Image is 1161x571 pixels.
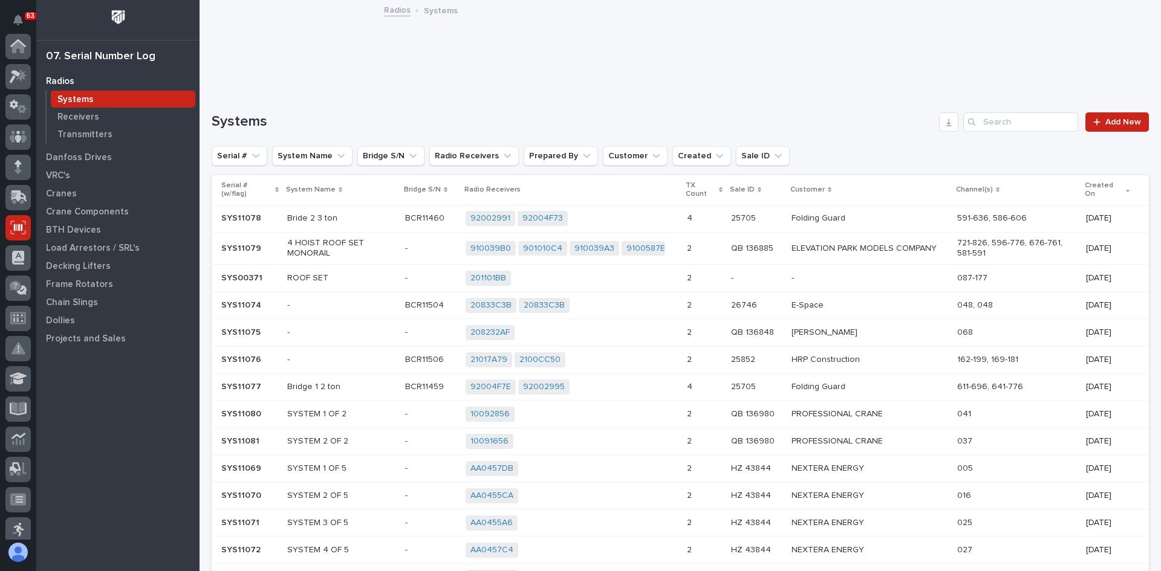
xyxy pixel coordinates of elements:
p: Chain Slings [46,297,98,308]
p: [DATE] [1086,327,1130,338]
button: Customer [603,146,668,166]
p: SYS11078 [221,211,264,224]
p: SYS11070 [221,488,264,501]
p: BTH Devices [46,225,101,236]
a: Radios [384,2,411,16]
p: [DATE] [1086,518,1130,528]
p: [DATE] [1086,213,1130,224]
p: 611-696, 641-776 [957,382,1076,392]
p: Cranes [46,189,77,199]
p: 016 [957,491,1076,501]
a: BTH Devices [36,221,200,239]
p: SYSTEM 2 OF 2 [287,436,395,447]
a: AA0457DB [470,463,513,474]
p: - [405,461,410,474]
p: 25705 [731,379,758,392]
p: [DATE] [1086,491,1130,501]
p: 591-636, 586-606 [957,213,1076,224]
a: Systems [47,91,200,108]
p: NEXTERA ENERGY [792,518,947,528]
a: 21017A79 [470,355,507,365]
a: AA0455A6 [470,518,513,528]
a: Crane Components [36,202,200,221]
p: SYSTEM 2 OF 5 [287,491,395,501]
p: 2 [687,515,694,528]
p: 2 [687,298,694,311]
p: 4 HOIST ROOF SET MONORAIL [287,238,395,259]
a: Load Arrestors / SRL's [36,239,200,257]
p: 2 [687,352,694,365]
p: Sale ID [730,183,755,196]
p: SYS11079 [221,241,264,254]
p: Dollies [46,315,75,326]
p: PROFESSIONAL CRANE [792,409,947,419]
button: Bridge S/N [357,146,424,166]
p: TX Count [686,179,716,201]
a: Radios [36,72,200,90]
p: 041 [957,409,1076,419]
p: [DATE] [1086,545,1130,555]
button: Notifications [5,7,31,33]
tr: SYS11075SYS11075 --- 208232AF 22 QB 136848QB 136848 [PERSON_NAME]068[DATE] [212,319,1149,346]
p: BCR11460 [405,211,447,224]
button: Prepared By [524,146,598,166]
p: SYSTEM 3 OF 5 [287,518,395,528]
p: SYSTEM 1 OF 5 [287,463,395,474]
p: SYS11081 [221,434,262,447]
p: HZ 43844 [731,461,773,474]
p: 048, 048 [957,300,1076,311]
p: Crane Components [46,207,129,218]
p: HRP Construction [792,355,947,365]
p: Channel(s) [956,183,993,196]
a: 910039B0 [470,244,511,254]
p: SYS11069 [221,461,264,474]
p: ROOF SET [287,273,395,283]
a: 2100CC50 [519,355,561,365]
p: Created On [1085,179,1123,201]
p: - [287,327,395,338]
p: [DATE] [1086,300,1130,311]
p: Danfoss Drives [46,152,112,163]
p: - [405,488,410,501]
input: Search [963,112,1078,132]
p: - [405,434,410,447]
p: Receivers [57,112,99,123]
tr: SYS11072SYS11072 SYSTEM 4 OF 5-- AA0457C4 22 HZ 43844HZ 43844 NEXTERA ENERGY027[DATE] [212,537,1149,564]
p: 068 [957,327,1076,338]
a: 901010C4 [523,244,562,254]
p: ELEVATION PARK MODELS COMPANY [792,244,947,254]
p: SYSTEM 1 OF 2 [287,409,395,419]
p: Bride 2 3 ton [287,213,395,224]
a: Cranes [36,184,200,202]
a: Add New [1085,112,1149,132]
a: Danfoss Drives [36,148,200,166]
button: Created [672,146,731,166]
button: Sale ID [736,146,790,166]
a: Dollies [36,311,200,329]
a: 9100587E [626,244,665,254]
p: 63 [27,11,34,20]
img: Workspace Logo [107,6,129,28]
p: 2 [687,325,694,338]
a: VRC's [36,166,200,184]
p: [DATE] [1086,244,1130,254]
p: 2 [687,271,694,283]
p: SYS11077 [221,379,264,392]
p: - [405,271,410,283]
p: 721-826, 596-776, 676-761, 581-591 [957,238,1076,259]
p: Customer [790,183,825,196]
p: Systems [424,3,458,16]
p: 25852 [731,352,758,365]
p: Systems [57,94,94,105]
p: [DATE] [1086,463,1130,474]
p: Folding Guard [792,382,947,392]
button: Serial # [212,146,267,166]
a: 92004F7E [470,382,511,392]
tr: SYS11079SYS11079 4 HOIST ROOF SET MONORAIL-- 910039B0 901010C4 910039A3 9100587E 22 QB 136885QB 1... [212,232,1149,265]
p: HZ 43844 [731,488,773,501]
a: 10091656 [470,436,509,447]
p: System Name [286,183,336,196]
p: 005 [957,463,1076,474]
h1: Systems [212,113,934,131]
p: VRC's [46,170,70,181]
